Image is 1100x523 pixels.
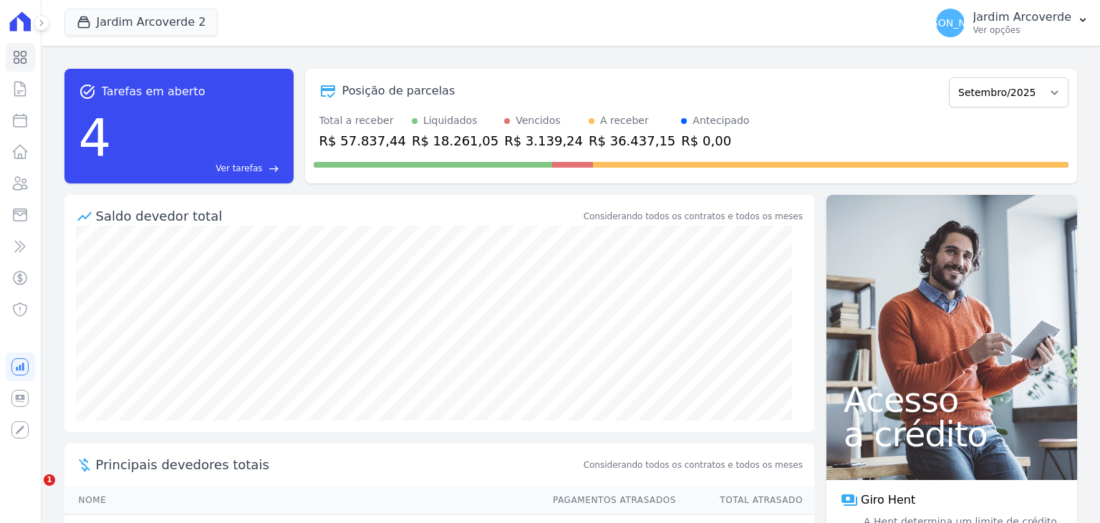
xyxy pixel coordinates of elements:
button: [PERSON_NAME] Jardim Arcoverde Ver opções [925,3,1100,43]
div: Saldo devedor total [96,206,581,226]
iframe: Intercom live chat [14,474,49,509]
div: A receber [600,113,649,128]
span: a crédito [844,417,1060,451]
div: 4 [79,100,112,175]
span: [PERSON_NAME] [908,18,991,28]
span: Giro Hent [861,491,915,509]
div: Liquidados [423,113,478,128]
span: 1 [44,474,55,486]
div: Total a receber [319,113,406,128]
div: R$ 3.139,24 [504,131,583,150]
span: Considerando todos os contratos e todos os meses [584,459,803,471]
p: Jardim Arcoverde [973,10,1071,24]
div: Vencidos [516,113,560,128]
span: Acesso [844,383,1060,417]
a: Ver tarefas east [117,162,279,175]
span: Principais devedores totais [96,455,581,474]
p: Ver opções [973,24,1071,36]
div: Antecipado [693,113,749,128]
span: task_alt [79,83,96,100]
div: R$ 57.837,44 [319,131,406,150]
div: R$ 36.437,15 [589,131,675,150]
div: Posição de parcelas [342,82,455,100]
div: Considerando todos os contratos e todos os meses [584,210,803,223]
th: Nome [64,486,539,515]
th: Pagamentos Atrasados [539,486,677,515]
button: Jardim Arcoverde 2 [64,9,218,36]
span: Ver tarefas [216,162,262,175]
th: Total Atrasado [677,486,814,515]
div: R$ 0,00 [681,131,749,150]
div: R$ 18.261,05 [412,131,498,150]
span: east [269,163,279,174]
span: Tarefas em aberto [102,83,206,100]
